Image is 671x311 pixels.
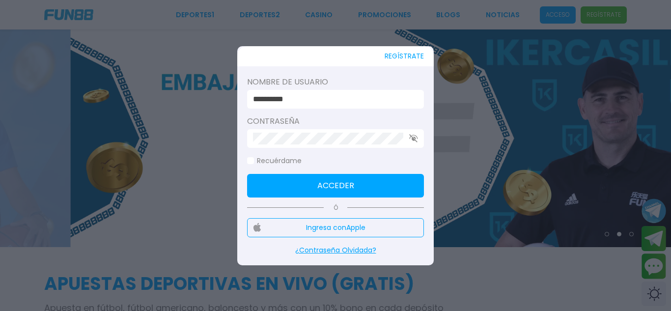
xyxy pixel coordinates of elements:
label: Recuérdame [247,156,302,166]
button: REGÍSTRATE [385,46,424,66]
button: Ingresa conApple [247,218,424,237]
p: Ó [247,203,424,212]
p: ¿Contraseña Olvidada? [247,245,424,255]
button: Acceder [247,174,424,198]
label: Contraseña [247,115,424,127]
label: Nombre de usuario [247,76,424,88]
